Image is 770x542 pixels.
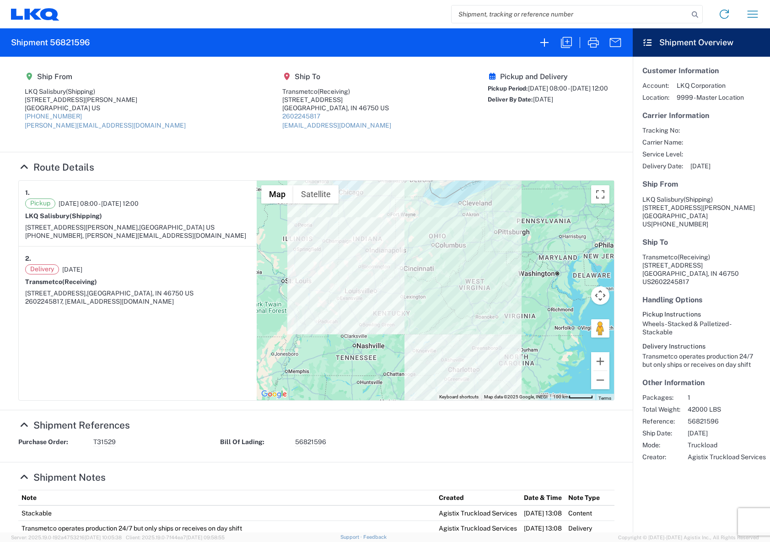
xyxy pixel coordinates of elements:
[642,204,755,211] span: [STREET_ADDRESS][PERSON_NAME]
[521,521,565,536] td: [DATE] 13:08
[25,72,186,81] h5: Ship From
[591,286,609,305] button: Map camera controls
[70,212,102,220] span: (Shipping)
[66,88,95,95] span: (Shipping)
[488,72,608,81] h5: Pickup and Delivery
[282,104,391,112] div: [GEOGRAPHIC_DATA], IN 46750 US
[528,85,608,92] span: [DATE] 08:00 - [DATE] 12:00
[591,185,609,204] button: Toggle fullscreen view
[642,150,683,158] span: Service Level:
[651,278,689,285] span: 2602245817
[651,220,708,228] span: [PHONE_NUMBER]
[62,278,97,285] span: (Receiving)
[677,93,744,102] span: 9999 - Master Location
[565,505,614,521] td: Content
[642,441,680,449] span: Mode:
[642,352,760,369] div: Transmetco operates production 24/7 but only ships or receives on day shift
[642,429,680,437] span: Ship Date:
[533,96,553,103] span: [DATE]
[25,297,250,306] div: 2602245817, [EMAIL_ADDRESS][DOMAIN_NAME]
[642,238,760,247] h5: Ship To
[688,393,766,402] span: 1
[688,429,766,437] span: [DATE]
[25,212,102,220] strong: LKQ Salisbury
[591,371,609,389] button: Zoom out
[642,311,760,318] h6: Pickup Instructions
[25,104,186,112] div: [GEOGRAPHIC_DATA] US
[11,37,90,48] h2: Shipment 56821596
[642,81,669,90] span: Account:
[642,126,683,134] span: Tracking No:
[25,199,55,209] span: Pickup
[18,419,130,431] a: Hide Details
[642,343,760,350] h6: Delivery Instructions
[25,253,31,264] strong: 2.
[87,290,194,297] span: [GEOGRAPHIC_DATA], IN 46750 US
[220,438,289,446] strong: Bill Of Lading:
[484,394,548,399] span: Map data ©2025 Google, INEGI
[591,352,609,370] button: Zoom in
[25,290,87,297] span: [STREET_ADDRESS],
[642,196,684,203] span: LKQ Salisbury
[282,72,391,81] h5: Ship To
[25,113,82,120] a: [PHONE_NUMBER]
[25,278,97,285] strong: Transmetco
[436,505,520,521] td: Agistix Truckload Services
[62,265,82,274] span: [DATE]
[550,394,596,400] button: Map Scale: 100 km per 49 pixels
[488,96,533,103] span: Deliver By Date:
[521,505,565,521] td: [DATE] 13:08
[642,93,669,102] span: Location:
[25,187,30,199] strong: 1.
[282,87,391,96] div: Transmetco
[565,490,614,505] th: Note Type
[25,231,250,240] div: [PHONE_NUMBER], [PERSON_NAME][EMAIL_ADDRESS][DOMAIN_NAME]
[565,521,614,536] td: Delivery
[282,113,320,120] a: 2602245817
[642,66,760,75] h5: Customer Information
[18,490,436,505] th: Note
[688,405,766,413] span: 42000 LBS
[642,253,760,286] address: [GEOGRAPHIC_DATA], IN 46750 US
[642,162,683,170] span: Delivery Date:
[642,138,683,146] span: Carrier Name:
[591,319,609,338] button: Drag Pegman onto the map to open Street View
[293,185,339,204] button: Show satellite imagery
[18,521,436,536] td: Transmetco operates production 24/7 but only ships or receives on day shift
[642,453,680,461] span: Creator:
[18,472,106,483] a: Hide Details
[642,320,760,336] div: Wheels - Stacked & Palletized - Stackable
[436,490,520,505] th: Created
[85,535,122,540] span: [DATE] 10:05:38
[186,535,225,540] span: [DATE] 09:58:55
[282,122,391,129] a: [EMAIL_ADDRESS][DOMAIN_NAME]
[340,534,363,540] a: Support
[452,5,689,23] input: Shipment, tracking or reference number
[521,490,565,505] th: Date & Time
[642,295,760,304] h5: Handling Options
[690,162,711,170] span: [DATE]
[25,87,186,96] div: LKQ Salisbury
[363,534,387,540] a: Feedback
[439,394,479,400] button: Keyboard shortcuts
[18,161,94,173] a: Hide Details
[261,185,293,204] button: Show street map
[642,180,760,188] h5: Ship From
[93,438,116,446] span: T31529
[678,253,710,261] span: (Receiving)
[282,96,391,104] div: [STREET_ADDRESS]
[318,88,350,95] span: (Receiving)
[59,199,139,208] span: [DATE] 08:00 - [DATE] 12:00
[642,111,760,120] h5: Carrier Information
[688,417,766,425] span: 56821596
[642,253,710,269] span: Transmetco [STREET_ADDRESS]
[553,394,569,399] span: 100 km
[25,96,186,104] div: [STREET_ADDRESS][PERSON_NAME]
[598,396,611,401] a: Terms
[25,264,59,274] span: Delivery
[488,85,528,92] span: Pickup Period:
[25,224,139,231] span: [STREET_ADDRESS][PERSON_NAME],
[25,122,186,129] a: [PERSON_NAME][EMAIL_ADDRESS][DOMAIN_NAME]
[259,388,289,400] a: Open this area in Google Maps (opens a new window)
[677,81,744,90] span: LKQ Corporation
